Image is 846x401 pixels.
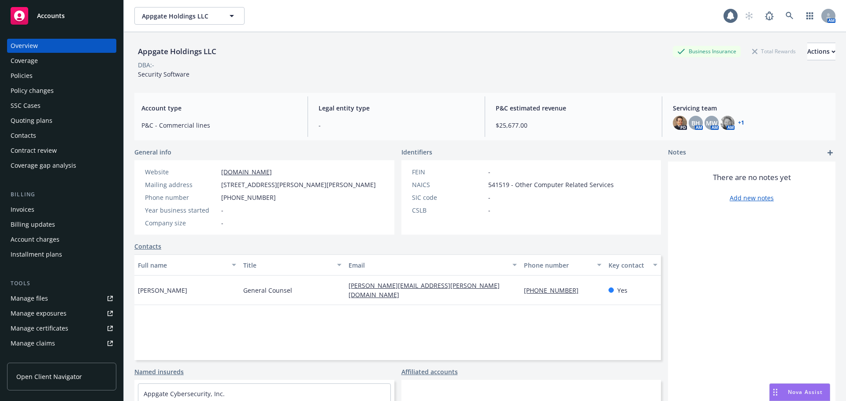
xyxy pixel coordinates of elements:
[7,336,116,350] a: Manage claims
[134,242,161,251] a: Contacts
[138,286,187,295] span: [PERSON_NAME]
[524,286,586,294] a: [PHONE_NUMBER]
[706,118,717,128] span: MW
[134,147,171,157] span: General info
[349,281,500,299] a: [PERSON_NAME][EMAIL_ADDRESS][PERSON_NAME][DOMAIN_NAME]
[11,291,48,305] div: Manage files
[7,247,116,261] a: Installment plans
[7,143,116,158] a: Contract review
[738,120,744,125] a: +1
[673,116,687,130] img: photo
[243,261,332,270] div: Title
[761,7,778,25] a: Report a Bug
[11,336,55,350] div: Manage claims
[145,218,218,228] div: Company size
[412,180,485,189] div: NAICS
[37,12,65,19] span: Accounts
[145,193,218,202] div: Phone number
[11,84,54,98] div: Policy changes
[7,351,116,365] a: Manage BORs
[141,121,297,130] span: P&C - Commercial lines
[740,7,758,25] a: Start snowing
[221,168,272,176] a: [DOMAIN_NAME]
[145,167,218,177] div: Website
[7,158,116,173] a: Coverage gap analysis
[825,147,835,158] a: add
[488,193,490,202] span: -
[319,103,474,113] span: Legal entity type
[11,247,62,261] div: Installment plans
[7,321,116,335] a: Manage certificates
[801,7,819,25] a: Switch app
[243,286,292,295] span: General Counsel
[11,69,33,83] div: Policies
[412,206,485,215] div: CSLB
[11,351,52,365] div: Manage BORs
[7,4,116,28] a: Accounts
[11,129,36,143] div: Contacts
[11,306,67,320] div: Manage exposures
[401,367,458,376] a: Affiliated accounts
[11,232,59,246] div: Account charges
[134,367,184,376] a: Named insureds
[609,261,648,270] div: Key contact
[11,143,57,158] div: Contract review
[145,180,218,189] div: Mailing address
[11,202,34,217] div: Invoices
[617,286,627,295] span: Yes
[7,99,116,113] a: SSC Cases
[144,390,225,398] a: Appgate Cybersecurity, Inc.
[412,193,485,202] div: SIC code
[221,193,276,202] span: [PHONE_NUMBER]
[11,99,41,113] div: SSC Cases
[496,121,651,130] span: $25,677.00
[221,218,223,228] span: -
[7,114,116,128] a: Quoting plans
[7,190,116,199] div: Billing
[11,114,52,128] div: Quoting plans
[720,116,735,130] img: photo
[781,7,798,25] a: Search
[748,46,800,57] div: Total Rewards
[11,39,38,53] div: Overview
[713,172,791,183] span: There are no notes yet
[520,254,605,276] button: Phone number
[134,7,245,25] button: Appgate Holdings LLC
[7,232,116,246] a: Account charges
[7,84,116,98] a: Policy changes
[240,254,345,276] button: Title
[138,261,226,270] div: Full name
[496,103,651,113] span: P&C estimated revenue
[16,372,82,381] span: Open Client Navigator
[807,43,835,60] button: Actions
[345,254,520,276] button: Email
[488,167,490,177] span: -
[11,217,55,232] div: Billing updates
[7,202,116,217] a: Invoices
[134,46,220,57] div: Appgate Holdings LLC
[488,206,490,215] span: -
[141,103,297,113] span: Account type
[691,118,700,128] span: BH
[401,147,432,157] span: Identifiers
[524,261,591,270] div: Phone number
[142,11,218,21] span: Appgate Holdings LLC
[7,306,116,320] a: Manage exposures
[7,69,116,83] a: Policies
[788,388,823,396] span: Nova Assist
[605,254,661,276] button: Key contact
[7,39,116,53] a: Overview
[138,60,154,70] div: DBA: -
[7,217,116,232] a: Billing updates
[7,291,116,305] a: Manage files
[412,167,485,177] div: FEIN
[11,158,76,173] div: Coverage gap analysis
[673,46,741,57] div: Business Insurance
[7,279,116,288] div: Tools
[221,206,223,215] span: -
[11,321,68,335] div: Manage certificates
[319,121,474,130] span: -
[138,70,189,78] span: Security Software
